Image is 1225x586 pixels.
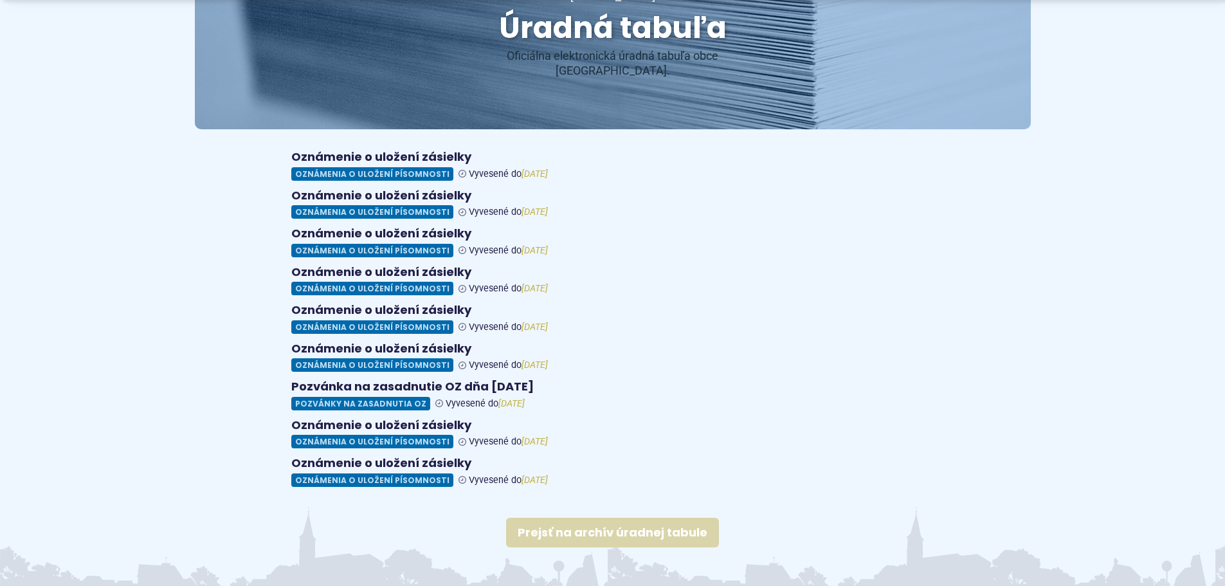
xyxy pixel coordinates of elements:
h4: Oznámenie o uložení zásielky [291,303,934,318]
h4: Oznámenie o uložení zásielky [291,265,934,280]
a: Oznámenie o uložení zásielky Oznámenia o uložení písomnosti Vyvesené do[DATE] [291,456,934,487]
h4: Oznámenie o uložení zásielky [291,150,934,165]
h4: Oznámenie o uložení zásielky [291,342,934,356]
h4: Pozvánka na zasadnutie OZ dňa [DATE] [291,380,934,394]
span: Úradná tabuľa [499,7,727,48]
p: Oficiálna elektronická úradná tabuľa obce [GEOGRAPHIC_DATA]. [458,49,767,78]
a: Oznámenie o uložení zásielky Oznámenia o uložení písomnosti Vyvesené do[DATE] [291,303,934,334]
h4: Oznámenie o uložení zásielky [291,188,934,203]
a: Prejsť na archív úradnej tabule [506,518,719,547]
a: Oznámenie o uložení zásielky Oznámenia o uložení písomnosti Vyvesené do[DATE] [291,265,934,296]
a: Pozvánka na zasadnutie OZ dňa [DATE] Pozvánky na zasadnutia OZ Vyvesené do[DATE] [291,380,934,410]
a: Oznámenie o uložení zásielky Oznámenia o uložení písomnosti Vyvesené do[DATE] [291,188,934,219]
h4: Oznámenie o uložení zásielky [291,418,934,433]
a: Oznámenie o uložení zásielky Oznámenia o uložení písomnosti Vyvesené do[DATE] [291,342,934,372]
h4: Oznámenie o uložení zásielky [291,456,934,471]
h4: Oznámenie o uložení zásielky [291,226,934,241]
a: Oznámenie o uložení zásielky Oznámenia o uložení písomnosti Vyvesené do[DATE] [291,150,934,181]
a: Oznámenie o uložení zásielky Oznámenia o uložení písomnosti Vyvesené do[DATE] [291,418,934,449]
a: Oznámenie o uložení zásielky Oznámenia o uložení písomnosti Vyvesené do[DATE] [291,226,934,257]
